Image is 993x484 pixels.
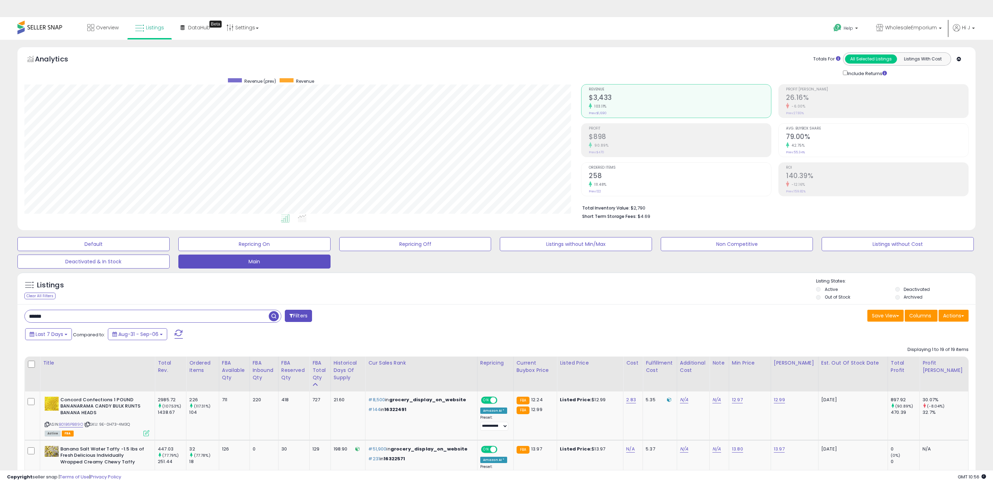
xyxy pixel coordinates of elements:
[339,237,491,251] button: Repricing Off
[60,446,145,467] b: Banana Salt Water Taffy -1.5 lbs of Fresh Delicious Individually Wrapped Creamy Chewy Taffy
[646,359,674,374] div: Fulfillment Cost
[45,431,61,437] span: All listings currently available for purchase on Amazon
[178,237,331,251] button: Repricing On
[73,331,105,338] span: Compared to:
[189,397,218,403] div: 226
[828,18,865,40] a: Help
[118,331,158,338] span: Aug-31 - Sep-06
[626,359,640,367] div: Cost
[517,397,529,404] small: FBA
[592,104,607,109] small: 103.11%
[821,397,882,403] p: [DATE]
[680,359,706,374] div: Additional Cost
[844,25,853,31] span: Help
[732,396,743,403] a: 12.97
[146,24,164,31] span: Listings
[158,459,186,465] div: 251.44
[209,21,222,28] div: Tooltip anchor
[296,78,314,84] span: Revenue
[253,359,275,381] div: FBA inbound Qty
[891,397,919,403] div: 897.92
[384,406,406,413] span: 16322491
[922,409,968,416] div: 32.7%
[922,446,963,452] div: N/A
[833,23,842,32] i: Get Help
[162,403,181,409] small: (107.53%)
[905,310,938,322] button: Columns
[25,328,72,340] button: Last 7 Days
[786,88,968,91] span: Profit [PERSON_NAME]
[253,397,273,403] div: 220
[59,421,83,427] a: B01B6PB89O
[560,396,592,403] b: Listed Price:
[158,359,183,374] div: Total Rev.
[368,446,472,452] p: in
[60,397,145,418] b: Concord Confections 1 POUND BANANARAMA CANDY BULK RUNTS BANANA HEADS
[37,280,64,290] h5: Listings
[891,446,919,452] div: 0
[774,396,785,403] a: 12.99
[194,403,210,409] small: (117.31%)
[7,474,32,480] strong: Copyright
[821,359,885,367] div: Est. Out Of Stock Date
[786,189,806,193] small: Prev: 159.82%
[838,69,895,77] div: Include Returns
[646,446,672,452] div: 5.37
[368,396,385,403] span: #8,500
[175,17,215,38] a: DataHub
[62,431,74,437] span: FBA
[482,447,490,453] span: ON
[871,17,947,40] a: WholesaleEmporium
[786,150,805,154] small: Prev: 55.34%
[162,453,179,458] small: (77.79%)
[789,143,805,148] small: 42.75%
[891,409,919,416] div: 470.39
[589,94,771,103] h2: $3,433
[589,127,771,131] span: Profit
[368,359,474,367] div: Cur Sales Rank
[45,397,149,435] div: ASIN:
[43,359,152,367] div: Title
[589,166,771,170] span: Ordered Items
[189,446,218,452] div: 32
[786,172,968,181] h2: 140.39%
[189,409,218,416] div: 104
[661,237,813,251] button: Non Competitive
[7,474,121,481] div: seller snap | |
[368,456,472,462] p: in
[560,446,618,452] div: $13.97
[312,446,325,452] div: 129
[774,446,785,453] a: 13.97
[885,24,937,31] span: WholesaleEmporium
[560,359,620,367] div: Listed Price
[732,446,743,453] a: 13.80
[825,294,850,300] label: Out of Stock
[368,397,472,403] p: in
[891,453,901,458] small: (0%)
[281,397,304,403] div: 418
[774,359,815,367] div: [PERSON_NAME]
[108,328,167,340] button: Aug-31 - Sep-06
[813,56,840,63] div: Totals For
[82,17,124,38] a: Overview
[786,166,968,170] span: ROI
[922,359,965,374] div: Profit [PERSON_NAME]
[482,397,490,403] span: ON
[281,446,304,452] div: 30
[158,409,186,416] div: 1438.67
[368,455,380,462] span: #231
[531,406,542,413] span: 12.99
[60,474,89,480] a: Terms of Use
[222,397,244,403] div: 711
[907,346,969,353] div: Displaying 1 to 19 of 19 items
[904,294,922,300] label: Archived
[822,237,974,251] button: Listings without Cost
[222,446,244,452] div: 126
[821,446,882,452] p: [DATE]
[895,403,913,409] small: (90.89%)
[384,455,405,462] span: 16322571
[480,408,507,414] div: Amazon AI *
[36,331,63,338] span: Last 7 Days
[589,133,771,142] h2: $898
[130,17,169,38] a: Listings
